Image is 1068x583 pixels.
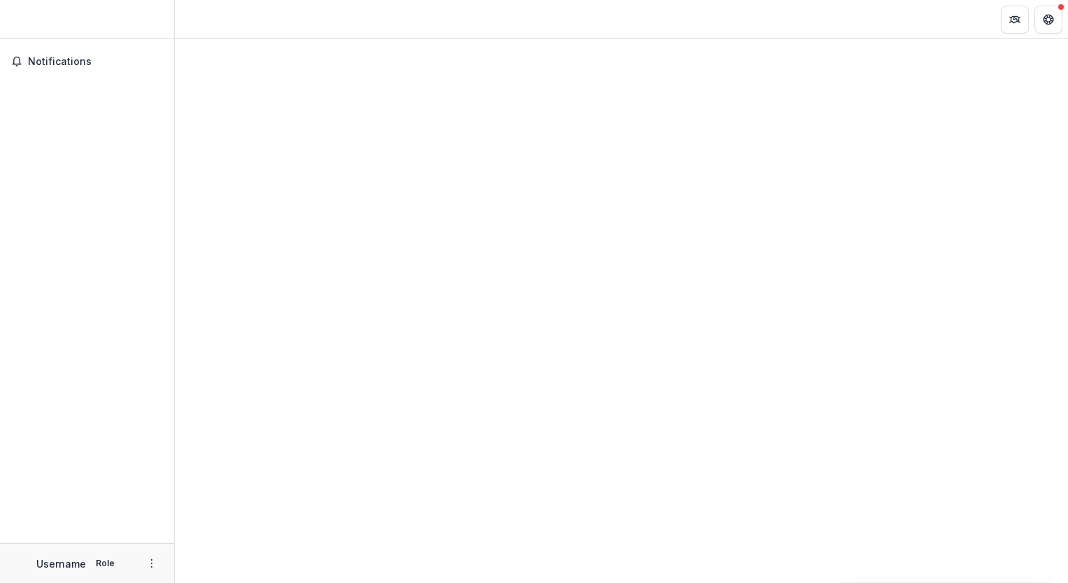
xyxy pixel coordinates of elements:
button: Notifications [6,50,168,73]
button: Get Help [1034,6,1062,34]
span: Notifications [28,56,163,68]
p: Role [92,557,119,570]
p: Username [36,556,86,571]
button: More [143,555,160,572]
button: Partners [1001,6,1029,34]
